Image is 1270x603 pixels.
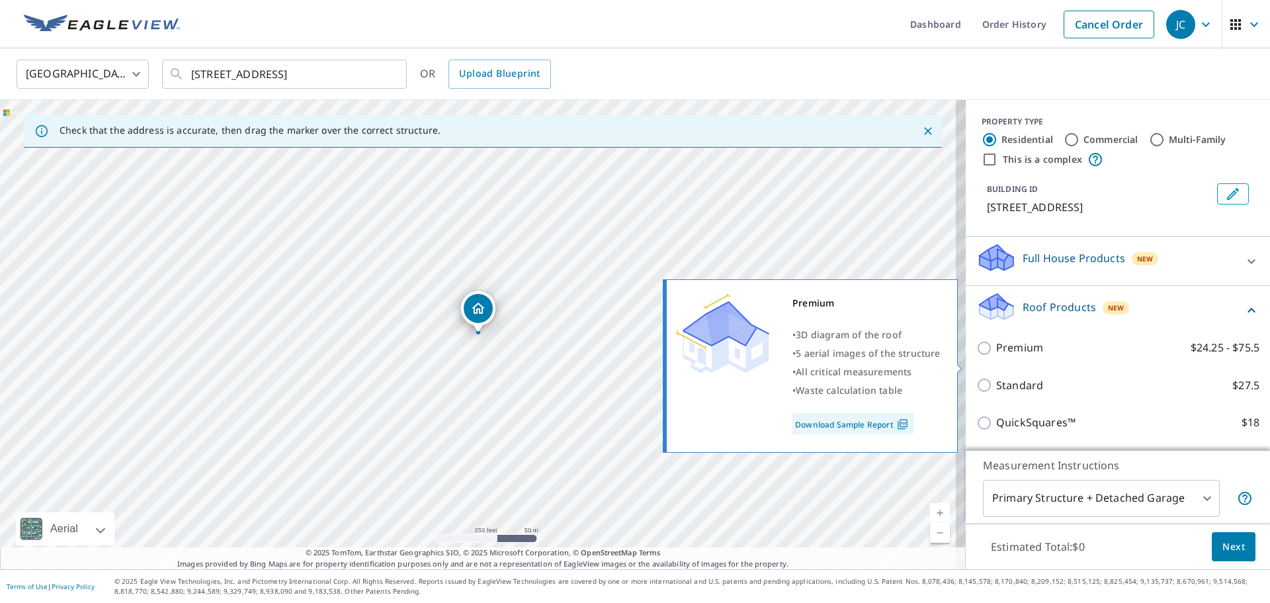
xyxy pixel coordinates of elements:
p: Standard [996,377,1043,394]
p: $18 [1242,414,1259,431]
a: Privacy Policy [52,582,95,591]
button: Edit building 1 [1217,183,1249,205]
a: OpenStreetMap [581,547,636,557]
p: $27.5 [1232,377,1259,394]
div: • [792,326,941,344]
span: New [1108,302,1124,313]
span: Upload Blueprint [459,66,540,82]
div: [GEOGRAPHIC_DATA] [17,56,149,93]
span: 5 aerial images of the structure [796,347,940,359]
p: QuickSquares™ [996,414,1076,431]
p: Measurement Instructions [983,457,1253,473]
div: • [792,381,941,400]
a: Current Level 17, Zoom In [930,503,950,523]
p: $24.25 - $75.5 [1191,340,1259,356]
p: BUILDING ID [987,183,1038,195]
button: Close [919,122,937,140]
div: • [792,344,941,363]
a: Cancel Order [1064,11,1154,38]
p: Full House Products [1023,250,1125,266]
img: EV Logo [24,15,180,34]
a: Terms [639,547,661,557]
div: Aerial [46,512,82,545]
label: Residential [1001,133,1053,146]
span: Waste calculation table [796,384,902,396]
a: Terms of Use [7,582,48,591]
span: All critical measurements [796,365,911,378]
a: Current Level 17, Zoom Out [930,523,950,543]
p: © 2025 Eagle View Technologies, Inc. and Pictometry International Corp. All Rights Reserved. Repo... [114,577,1263,596]
div: OR [420,60,551,89]
label: Multi-Family [1169,133,1226,146]
p: Roof Products [1023,299,1096,315]
a: Upload Blueprint [448,60,550,89]
div: Dropped pin, building 1, Residential property, 2775 Steam Whistle Way Astoria, OR 97103 [461,291,495,332]
div: JC [1166,10,1195,39]
p: | [7,582,95,590]
label: This is a complex [1003,153,1082,166]
div: PROPERTY TYPE [982,116,1254,128]
span: 3D diagram of the roof [796,328,902,341]
img: Premium [677,294,769,373]
a: Download Sample Report [792,413,914,434]
span: Your report will include the primary structure and a detached garage if one exists. [1237,490,1253,506]
div: Primary Structure + Detached Garage [983,480,1220,517]
p: Check that the address is accurate, then drag the marker over the correct structure. [60,124,441,136]
div: Premium [792,294,941,312]
span: New [1137,254,1154,264]
p: Premium [996,340,1043,356]
input: Search by address or latitude-longitude [191,56,380,93]
div: Full House ProductsNew [976,242,1259,280]
button: Next [1212,532,1255,562]
label: Commercial [1083,133,1138,146]
img: Pdf Icon [894,418,911,430]
p: [STREET_ADDRESS] [987,199,1212,215]
div: Aerial [16,512,114,545]
p: Estimated Total: $0 [980,532,1095,561]
span: © 2025 TomTom, Earthstar Geographics SIO, © 2025 Microsoft Corporation, © [306,547,661,559]
span: Next [1222,539,1245,555]
div: • [792,363,941,381]
div: Roof ProductsNew [976,291,1259,329]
